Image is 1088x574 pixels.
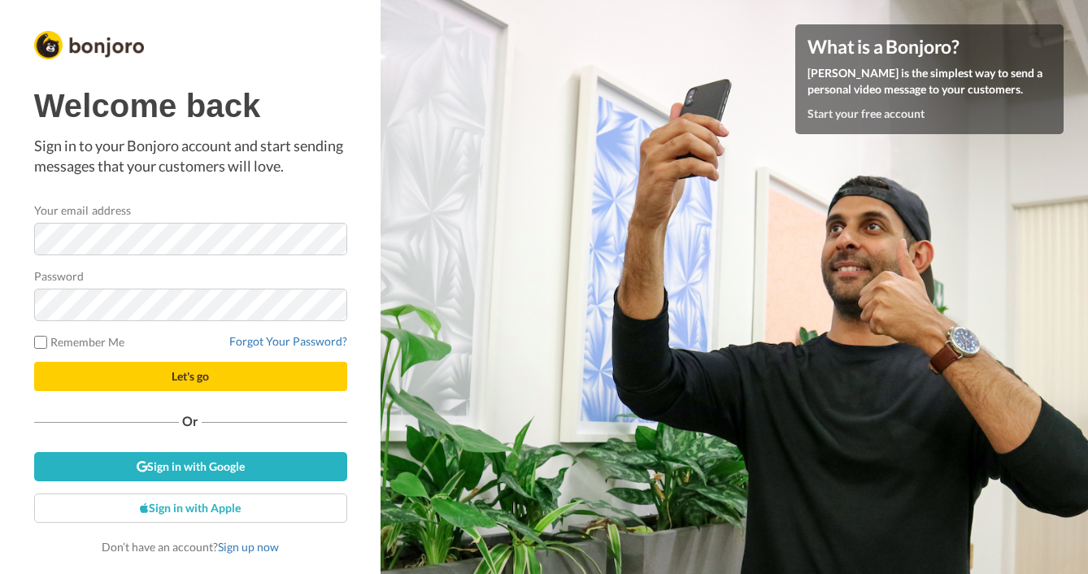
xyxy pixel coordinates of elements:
[34,267,85,285] label: Password
[34,494,347,523] a: Sign in with Apple
[34,452,347,481] a: Sign in with Google
[34,336,47,349] input: Remember Me
[172,369,209,383] span: Let's go
[34,88,347,124] h1: Welcome back
[34,202,131,219] label: Your email address
[229,334,347,348] a: Forgot Your Password?
[34,136,347,177] p: Sign in to your Bonjoro account and start sending messages that your customers will love.
[102,540,279,554] span: Don’t have an account?
[807,65,1051,98] p: [PERSON_NAME] is the simplest way to send a personal video message to your customers.
[807,37,1051,57] h4: What is a Bonjoro?
[34,362,347,391] button: Let's go
[34,333,125,350] label: Remember Me
[807,107,925,120] a: Start your free account
[218,540,279,554] a: Sign up now
[179,415,202,427] span: Or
